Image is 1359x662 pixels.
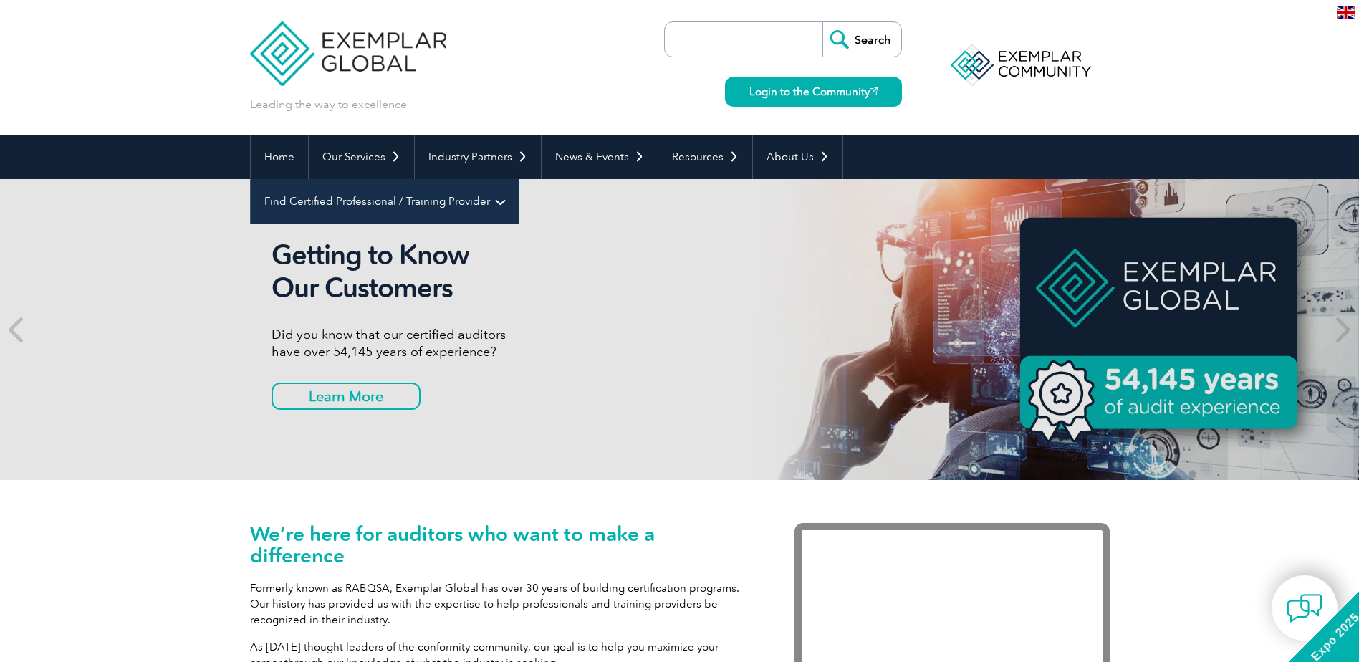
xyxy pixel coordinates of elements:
h2: Getting to Know Our Customers [272,239,809,304]
p: Did you know that our certified auditors have over 54,145 years of experience? [272,326,809,360]
a: Resources [658,135,752,179]
input: Search [822,22,901,57]
a: Login to the Community [725,77,902,107]
p: Formerly known as RABQSA, Exemplar Global has over 30 years of building certification programs. O... [250,580,751,628]
a: About Us [753,135,842,179]
a: Industry Partners [415,135,541,179]
img: en [1337,6,1355,19]
p: Leading the way to excellence [250,97,407,112]
h1: We’re here for auditors who want to make a difference [250,523,751,566]
a: Learn More [272,383,421,410]
a: News & Events [542,135,658,179]
img: contact-chat.png [1287,590,1322,626]
img: open_square.png [870,87,878,95]
a: Our Services [309,135,414,179]
a: Find Certified Professional / Training Provider [251,179,519,224]
a: Home [251,135,308,179]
